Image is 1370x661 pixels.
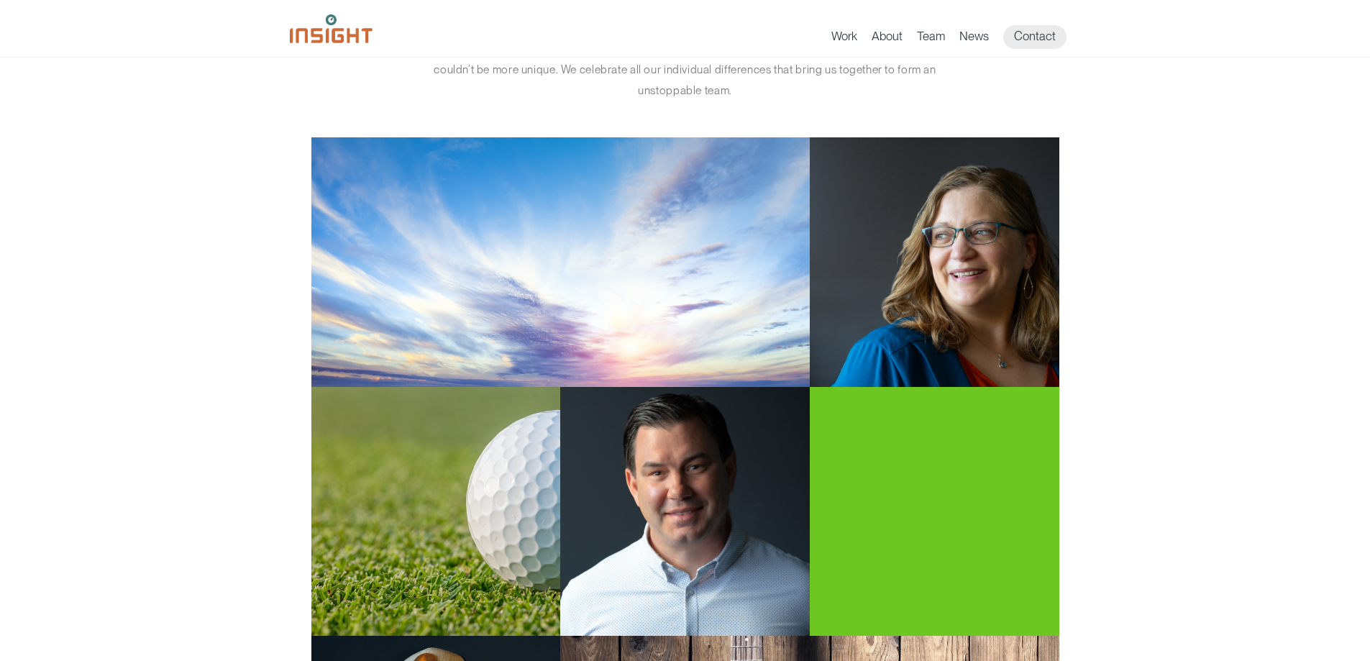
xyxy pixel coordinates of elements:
img: Jill Smith [810,137,1059,387]
a: Roger Nolan [311,387,1059,637]
a: About [872,29,903,49]
img: Roger Nolan [560,387,810,637]
a: Work [831,29,857,49]
a: News [959,29,989,49]
nav: primary navigation menu [831,25,1081,49]
a: Team [917,29,945,49]
img: Insight Marketing Design [290,14,373,43]
p: Like-minded? Sure, in the pursuit of great creative and client results. But outside the office, o... [416,37,955,101]
a: Contact [1003,25,1067,49]
a: Jill Smith [311,137,1059,387]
